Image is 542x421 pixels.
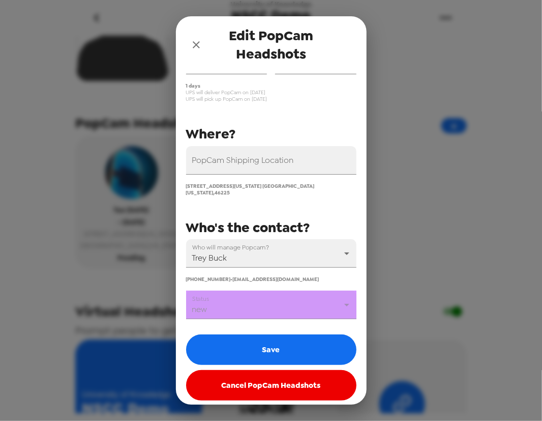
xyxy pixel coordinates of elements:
span: Edit PopCam Headshots [206,26,336,63]
span: Who's the contact? [186,218,310,237]
span: [EMAIL_ADDRESS][DOMAIN_NAME] [233,276,319,283]
span: [PHONE_NUMBER] • [186,276,233,283]
span: 1 days [186,82,356,89]
span: [STREET_ADDRESS][US_STATE] [GEOGRAPHIC_DATA] [US_STATE] , 46225 [186,183,315,196]
input: 123 W Louisiana St [186,146,356,175]
button: Save [186,334,356,365]
button: Cancel PopCam Headshots [186,370,356,401]
span: UPS will deliver PopCam on [DATE] [186,89,356,96]
label: Who will manage Popcam? [192,243,269,251]
div: Trey Buck [186,239,356,268]
button: close [186,35,206,55]
span: UPS will pick up PopCam on [DATE] [186,96,356,102]
label: Status [192,294,209,303]
div: new [186,291,356,319]
span: Where? [186,125,236,143]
